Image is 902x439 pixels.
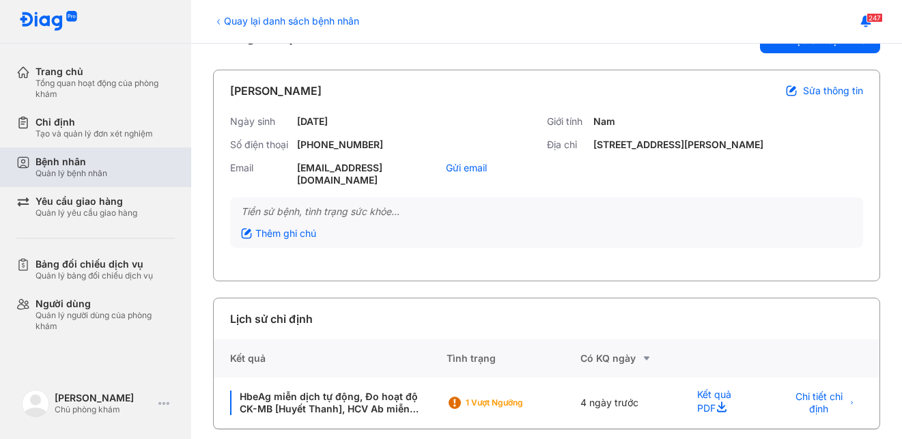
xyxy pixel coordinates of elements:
[230,115,292,128] div: Ngày sinh
[593,115,615,128] div: Nam
[36,208,137,218] div: Quản lý yêu cầu giao hàng
[36,310,175,332] div: Quản lý người dùng của phòng khám
[230,391,430,415] div: HbeAg miễn dịch tự động, Đo hoạt độ CK-MB [Huyết Thanh], HCV Ab miễn dịch tự động
[19,11,78,32] img: logo
[230,311,313,327] div: Lịch sử chỉ định
[446,162,487,173] a: Gửi email
[36,116,153,128] div: Chỉ định
[681,378,767,429] div: Kết quả PDF
[230,139,292,151] div: Số điện thoại
[580,378,680,429] div: 4 ngày trước
[230,162,292,186] div: Email
[547,115,588,128] div: Giới tính
[36,128,153,139] div: Tạo và quản lý đơn xét nghiệm
[36,156,107,168] div: Bệnh nhân
[36,168,107,179] div: Quản lý bệnh nhân
[36,78,175,100] div: Tổng quan hoạt động của phòng khám
[36,195,137,208] div: Yêu cầu giao hàng
[22,390,49,417] img: logo
[36,270,153,281] div: Quản lý bảng đối chiếu dịch vụ
[297,139,383,151] div: [PHONE_NUMBER]
[214,339,447,378] div: Kết quả
[580,350,680,367] div: Có KQ ngày
[593,139,763,151] div: [STREET_ADDRESS][PERSON_NAME]
[55,392,153,404] div: [PERSON_NAME]
[297,162,440,186] div: [EMAIL_ADDRESS][DOMAIN_NAME]
[55,404,153,415] div: Chủ phòng khám
[791,391,845,415] span: Chi tiết chỉ định
[783,392,863,414] button: Chi tiết chỉ định
[297,115,328,128] div: [DATE]
[36,66,175,78] div: Trang chủ
[213,14,359,28] div: Quay lại danh sách bệnh nhân
[241,227,316,240] div: Thêm ghi chú
[547,139,588,151] div: Địa chỉ
[447,339,580,378] div: Tình trạng
[241,206,852,218] div: Tiền sử bệnh, tình trạng sức khỏe...
[36,298,175,310] div: Người dùng
[36,258,153,270] div: Bảng đối chiếu dịch vụ
[466,397,575,408] div: 1 Vượt ngưỡng
[230,83,322,99] div: [PERSON_NAME]
[866,13,883,23] span: 247
[803,85,863,97] span: Sửa thông tin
